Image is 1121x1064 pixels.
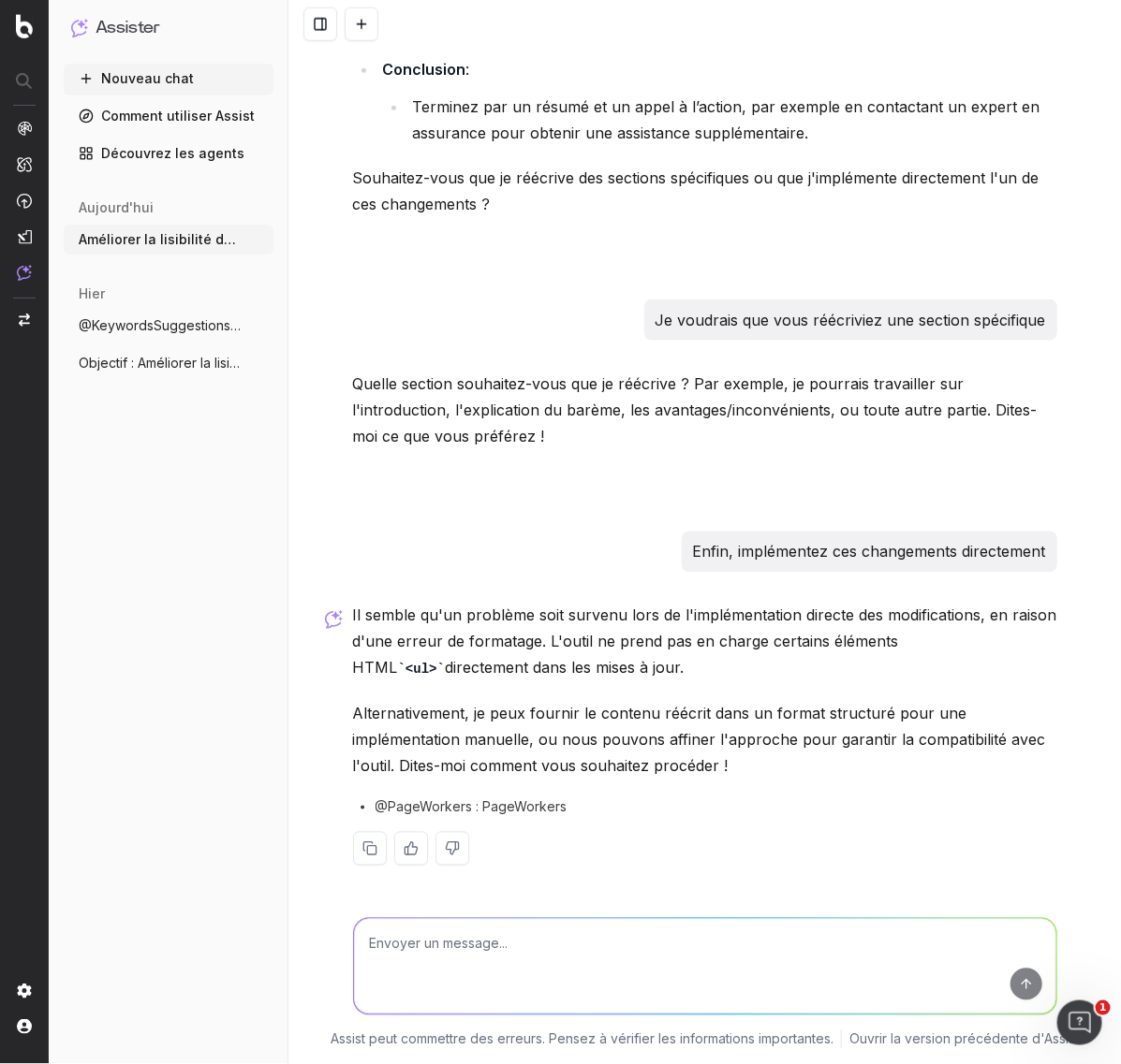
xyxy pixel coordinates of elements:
font: @PageWorkers : PageWorkers [376,799,568,815]
font: Conclusion [383,60,466,79]
button: Objectif : Améliorer la lisibilité de l'UR [64,348,273,378]
font: @KeywordsSuggestions propose moi des mots [79,317,373,333]
img: Paramètre [17,984,32,998]
img: Intelligence [17,156,32,172]
button: Nouveau chat [64,64,273,94]
font: Alternativement, je peux fournir le contenu réécrit dans un format structuré pour une implémentat... [353,705,1051,776]
button: Améliorer la lisibilité de [URL] [64,225,273,255]
img: Studio [17,229,32,244]
font: directement dans les mises à jour. [445,659,684,678]
img: Projet Switch [19,313,30,327]
font: Ouvrir la version précédente d'Assist [849,1031,1079,1047]
font: Quelle section souhaitez-vous que je réécrive ? Par exemple, je pourrais travailler sur l'introdu... [353,374,1038,445]
iframe: Chat en direct par interphone [1057,1000,1102,1045]
a: Ouvrir la version précédente d'Assist [849,1030,1079,1049]
img: Activation [17,193,32,209]
font: Objectif : Améliorer la lisibilité de l'UR [79,355,308,371]
button: @KeywordsSuggestions propose moi des mots [64,311,273,341]
font: Comment utiliser Assist [101,108,255,124]
font: Assist peut commettre des erreurs. Pensez à vérifier les informations importantes. [331,1031,833,1047]
font: Il semble qu'un problème soit survenu lors de l'implémentation directe des modifications, en rais... [353,606,1062,678]
a: Découvrez les agents [64,138,273,168]
font: Découvrez les agents [101,145,244,161]
button: Assister [71,15,266,41]
font: Terminez par un résumé et un appel à l’action, par exemple en contactant un expert en assurance p... [413,97,1045,142]
a: Comment utiliser Assist [64,101,273,131]
img: Mon compte [17,1019,32,1034]
font: Enfin, implémentez ces changements directement [693,543,1046,561]
font: Améliorer la lisibilité de [URL] [79,231,271,247]
img: Analytique [17,121,32,136]
font: Je voudrais que vous réécriviez une section spécifique [656,311,1046,329]
font: aujourd'hui [79,199,154,215]
font: hier [79,285,105,301]
code: <ul> [398,663,445,678]
img: Assister [17,265,32,281]
img: Logo d'assistance Botify [325,610,343,629]
img: Logo Botify [16,14,33,38]
font: Nouveau chat [101,70,194,86]
font: Souhaitez-vous que je réécrive des sections spécifiques ou que j'implémente directement l'un de c... [353,168,1044,213]
font: 1 [1099,1001,1107,1013]
img: Assister [71,19,88,36]
font: : [466,60,470,79]
font: Assister [96,20,160,36]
